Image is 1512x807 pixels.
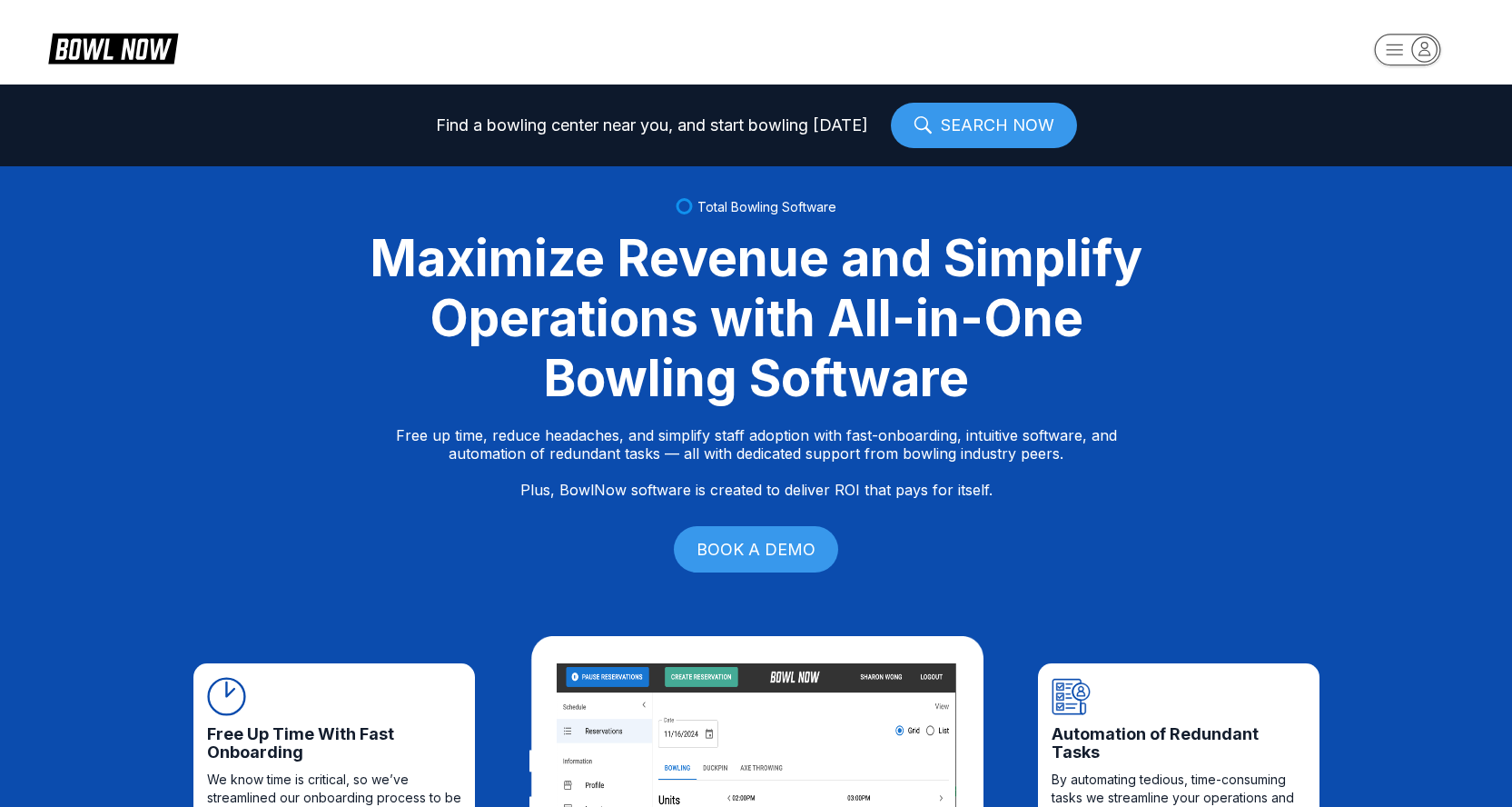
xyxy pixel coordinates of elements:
[697,199,836,214] span: Total Bowling Software
[674,526,838,573] a: BOOK A DEMO
[436,116,868,134] span: Find a bowling center near you, and start bowling [DATE]
[396,426,1117,499] p: Free up time, reduce headaches, and simplify staff adoption with fast-onboarding, intuitive softw...
[348,228,1165,408] div: Maximize Revenue and Simplify Operations with All-in-One Bowling Software
[207,725,461,762] span: Free Up Time With Fast Onboarding
[1052,725,1306,762] span: Automation of Redundant Tasks
[891,103,1077,148] a: SEARCH NOW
